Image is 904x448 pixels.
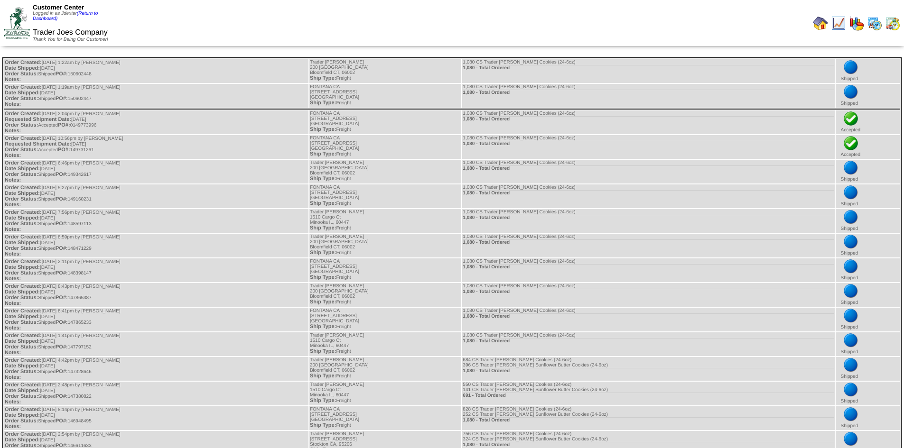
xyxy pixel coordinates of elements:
[5,363,40,369] span: Date Shipped:
[56,320,68,325] span: PO#:
[58,122,70,128] span: PO#:
[310,274,336,280] span: Ship Type:
[5,333,42,338] span: Order Created:
[885,16,900,31] img: calendarinout.gif
[310,100,336,106] span: Ship Type:
[836,283,900,307] td: Shipped
[836,184,900,208] td: Shipped
[843,333,858,348] img: bluedot.png
[310,201,336,206] span: Ship Type:
[5,259,42,265] span: Order Created:
[56,196,68,202] span: PO#:
[836,160,900,183] td: Shipped
[462,59,835,83] td: 1,080 CS Trader [PERSON_NAME] Cookies (24-6oz)
[836,357,900,381] td: Shipped
[5,166,40,172] span: Date Shipped:
[5,122,38,128] span: Order Status:
[5,289,40,295] span: Date Shipped:
[843,283,858,299] img: bluedot.png
[5,399,21,405] span: Notes:
[836,308,900,331] td: Shipped
[836,332,900,356] td: Shipped
[4,84,308,108] td: [DATE] 1:19am by [PERSON_NAME] [DATE] Shipped 150602447
[310,127,336,132] span: Ship Type:
[5,141,71,147] span: Requested Shipment Date:
[310,422,336,428] span: Ship Type:
[4,184,308,208] td: [DATE] 5:27pm by [PERSON_NAME] [DATE] Shipped 149160231
[836,84,900,108] td: Shipped
[5,210,42,215] span: Order Created:
[813,16,828,31] img: home.gif
[56,221,68,227] span: PO#:
[843,382,858,397] img: bluedot.png
[5,128,21,134] span: Notes:
[56,172,68,177] span: PO#:
[33,4,84,11] span: Customer Center
[843,84,858,100] img: bluedot.png
[462,84,835,108] td: 1,080 CS Trader [PERSON_NAME] Cookies (24-6oz)
[310,250,336,256] span: Ship Type:
[309,357,461,381] td: Trader [PERSON_NAME] 200 [GEOGRAPHIC_DATA] Bloomfield CT, 06002 Freight
[5,90,40,96] span: Date Shipped:
[843,160,858,175] img: bluedot.png
[5,202,21,208] span: Notes:
[310,373,336,379] span: Ship Type:
[56,96,68,101] span: PO#:
[5,215,40,221] span: Date Shipped:
[5,301,21,306] span: Notes:
[5,60,42,65] span: Order Created:
[5,65,40,71] span: Date Shipped:
[463,90,834,95] div: 1,080 - Total Ordered
[5,136,42,141] span: Order Created:
[58,147,70,153] span: PO#:
[463,141,834,146] div: 1,080 - Total Ordered
[310,348,336,354] span: Ship Type:
[462,332,835,356] td: 1,080 CS Trader [PERSON_NAME] Cookies (24-6oz)
[5,388,40,393] span: Date Shipped:
[463,264,834,270] div: 1,080 - Total Ordered
[463,417,834,423] div: 1,080 - Total Ordered
[309,332,461,356] td: Trader [PERSON_NAME] 1510 Cargo Ct Minooka IL, 60447 Freight
[462,357,835,381] td: 684 CS Trader [PERSON_NAME] Cookies (24-6oz) 396 CS Trader [PERSON_NAME] Sunflower Butter Cookies...
[4,135,308,159] td: [DATE] 10:56pm by [PERSON_NAME] [DATE] Accepted 149731261
[56,369,68,375] span: PO#:
[831,16,846,31] img: line_graph.gif
[4,59,308,83] td: [DATE] 1:22am by [PERSON_NAME] [DATE] Shipped 150602448
[4,160,308,183] td: [DATE] 6:46pm by [PERSON_NAME] [DATE] Shipped 149342617
[5,424,21,430] span: Notes:
[5,308,42,314] span: Order Created:
[5,283,42,289] span: Order Created:
[310,151,336,157] span: Ship Type:
[5,101,21,107] span: Notes:
[56,270,68,276] span: PO#:
[5,160,42,166] span: Order Created:
[310,398,336,403] span: Ship Type:
[5,191,40,196] span: Date Shipped:
[5,338,40,344] span: Date Shipped:
[5,314,40,320] span: Date Shipped:
[309,160,461,183] td: Trader [PERSON_NAME] 200 [GEOGRAPHIC_DATA] Bloomfield CT, 06002 Freight
[4,110,308,134] td: [DATE] 2:04pm by [PERSON_NAME] [DATE] Accepted 0149773996
[33,11,98,21] span: Logged in as Jdexter
[56,71,68,77] span: PO#:
[463,393,834,398] div: 691 - Total Ordered
[836,406,900,430] td: Shipped
[33,28,108,37] span: Trader Joes Company
[309,308,461,331] td: FONTANA CA [STREET_ADDRESS] [GEOGRAPHIC_DATA] Freight
[309,406,461,430] td: FONTANA CA [STREET_ADDRESS] [GEOGRAPHIC_DATA] Freight
[4,357,308,381] td: [DATE] 4:42pm by [PERSON_NAME] [DATE] Shipped 147328646
[5,196,38,202] span: Order Status:
[462,184,835,208] td: 1,080 CS Trader [PERSON_NAME] Cookies (24-6oz)
[836,59,900,83] td: Shipped
[5,71,38,77] span: Order Status:
[463,289,834,294] div: 1,080 - Total Ordered
[309,234,461,257] td: Trader [PERSON_NAME] 200 [GEOGRAPHIC_DATA] Bloomfield CT, 06002 Freight
[836,209,900,233] td: Shipped
[843,136,858,151] img: check.png
[310,324,336,329] span: Ship Type:
[5,437,40,443] span: Date Shipped:
[843,111,858,126] img: check.png
[843,357,858,373] img: bluedot.png
[4,283,308,307] td: [DATE] 8:43pm by [PERSON_NAME] [DATE] Shipped 147865387
[5,270,38,276] span: Order Status:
